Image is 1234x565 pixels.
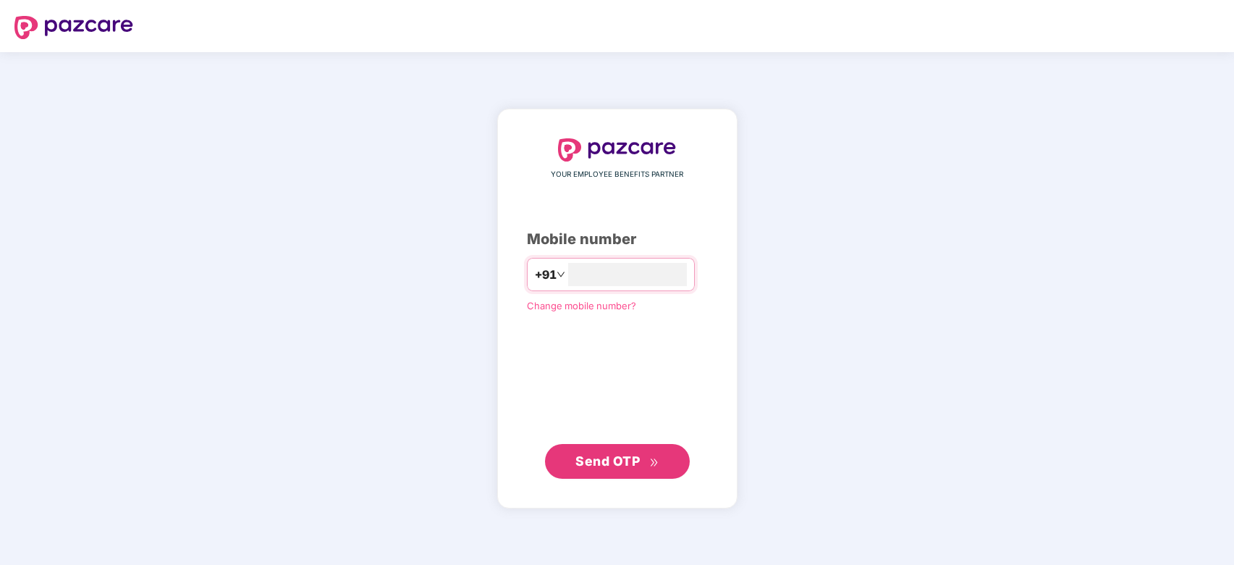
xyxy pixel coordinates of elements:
button: Send OTPdouble-right [545,444,690,479]
span: down [557,270,565,279]
img: logo [558,138,677,162]
span: +91 [535,266,557,284]
span: YOUR EMPLOYEE BENEFITS PARTNER [551,169,683,180]
div: Mobile number [527,228,708,251]
span: double-right [649,458,659,467]
a: Change mobile number? [527,300,636,311]
img: logo [14,16,133,39]
span: Send OTP [575,453,640,469]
